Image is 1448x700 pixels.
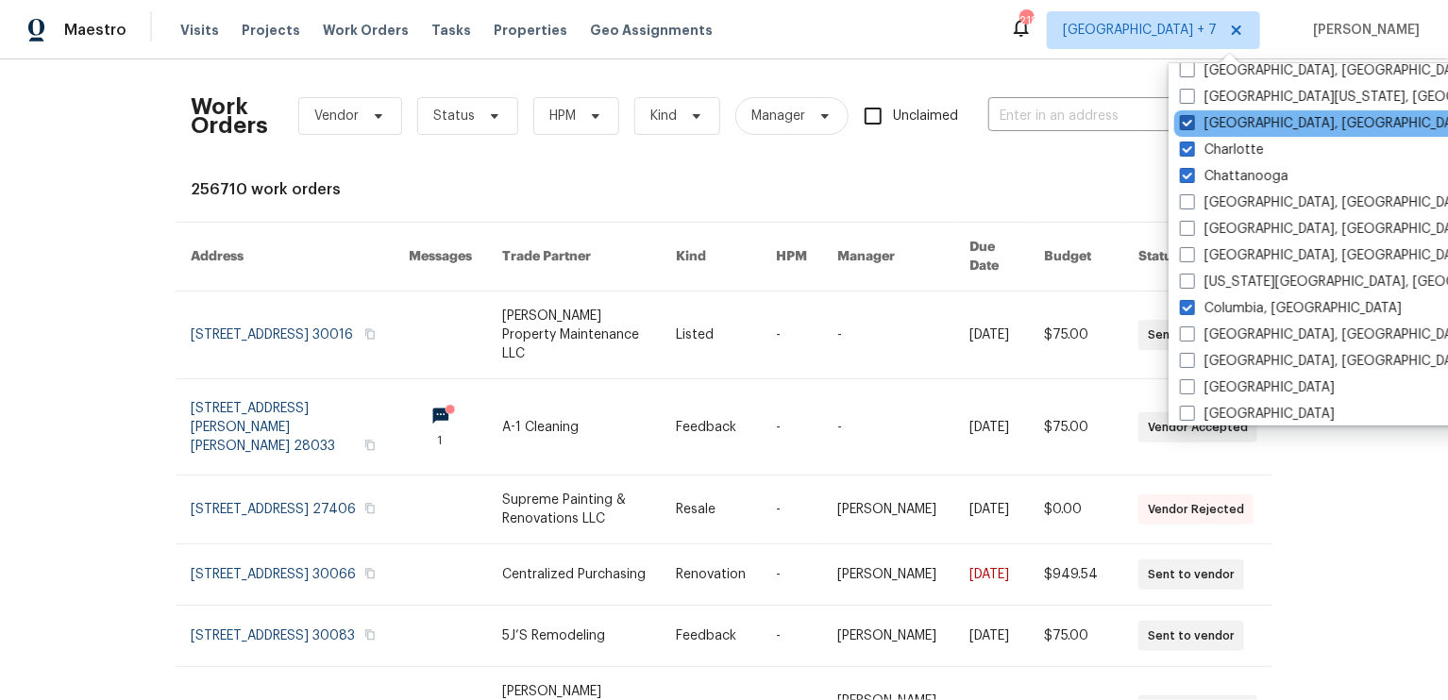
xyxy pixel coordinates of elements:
button: Copy Address [362,437,379,454]
label: Chattanooga [1180,167,1288,186]
input: Enter in an address [988,102,1177,131]
h2: Work Orders [191,97,268,135]
span: Kind [650,107,677,125]
th: Messages [394,223,487,292]
label: Charlotte [1180,141,1264,159]
td: - [761,544,822,606]
td: [PERSON_NAME] Property Maintenance LLC [487,292,661,379]
td: Feedback [661,606,761,667]
th: Address [176,223,394,292]
span: Tasks [431,24,471,37]
td: - [822,292,954,379]
td: A-1 Cleaning [487,379,661,475]
th: Budget [1029,223,1123,292]
span: Work Orders [323,21,409,40]
th: Status [1123,223,1272,292]
td: 5J’S Remodeling [487,606,661,667]
th: HPM [761,223,822,292]
span: Status [433,107,475,125]
td: Feedback [661,379,761,475]
td: [PERSON_NAME] [822,544,954,606]
div: 218 [1019,11,1033,30]
span: Geo Assignments [590,21,713,40]
td: [PERSON_NAME] [822,606,954,667]
th: Trade Partner [487,223,661,292]
div: 256710 work orders [191,180,1257,199]
span: Projects [242,21,300,40]
span: Properties [494,21,567,40]
td: Resale [661,475,761,544]
td: - [822,379,954,475]
span: Unclaimed [893,107,958,126]
td: - [761,292,822,379]
td: - [761,379,822,475]
button: Copy Address [362,325,379,342]
span: Manager [751,107,805,125]
th: Kind [661,223,761,292]
td: [PERSON_NAME] [822,475,954,544]
td: - [761,475,822,544]
span: HPM [549,107,576,125]
th: Due Date [954,223,1029,292]
button: Copy Address [362,500,379,517]
td: Renovation [661,544,761,606]
td: Centralized Purchasing [487,544,661,606]
th: Manager [822,223,954,292]
td: Supreme Painting & Renovations LLC [487,475,661,544]
label: [GEOGRAPHIC_DATA] [1180,405,1335,424]
td: - [761,606,822,667]
label: Columbia, [GEOGRAPHIC_DATA] [1180,299,1402,318]
button: Copy Address [362,565,379,582]
label: [GEOGRAPHIC_DATA] [1180,378,1335,397]
span: [PERSON_NAME] [1305,21,1420,40]
span: Maestro [64,21,126,40]
button: Copy Address [362,626,379,643]
span: Vendor [314,107,359,125]
span: Visits [180,21,219,40]
span: [GEOGRAPHIC_DATA] + 7 [1063,21,1217,40]
td: Listed [661,292,761,379]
